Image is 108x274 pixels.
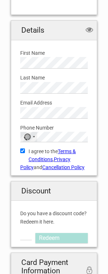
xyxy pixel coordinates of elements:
[29,148,76,162] a: Terms & Conditions
[20,147,88,172] label: I agree to the , and
[11,181,97,201] h2: Discount
[20,49,88,57] label: First Name
[20,99,88,107] label: Email Address
[11,21,97,40] h2: Details
[35,233,88,243] a: Redeem
[20,124,88,132] label: Phone Number
[42,164,85,170] a: Cancellation Policy
[20,74,88,82] label: Last Name
[86,26,93,35] i: privacy protection
[20,209,88,226] label: Do you have a discount code? Redeem it here.
[21,132,39,142] button: Selected country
